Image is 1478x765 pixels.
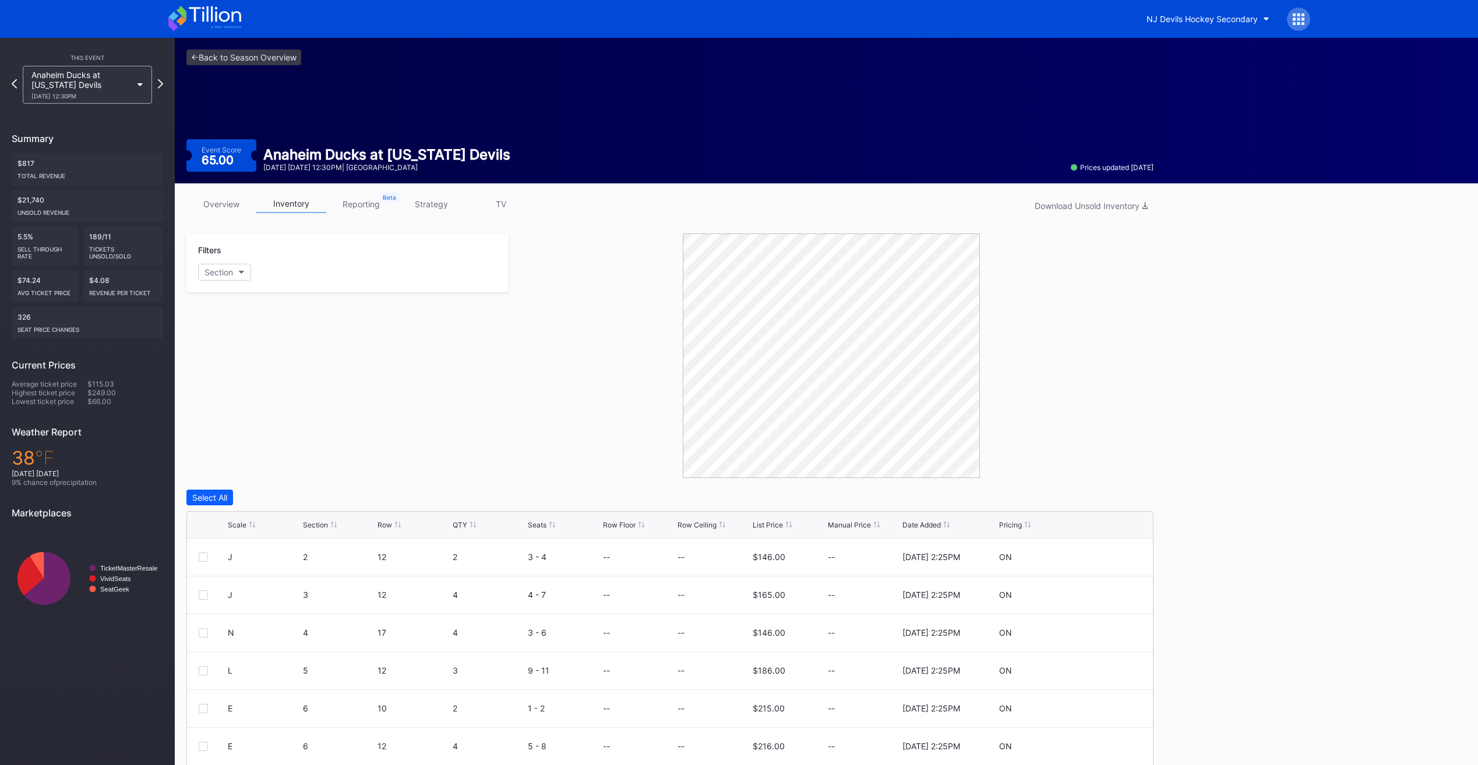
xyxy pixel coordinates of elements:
[378,665,450,675] div: 12
[396,195,466,213] a: strategy
[828,590,900,600] div: --
[828,520,871,529] div: Manual Price
[35,447,54,469] span: ℉
[228,520,246,529] div: Scale
[902,520,941,529] div: Date Added
[100,565,157,572] text: TicketMasterResale
[31,70,132,100] div: Anaheim Ducks at [US_STATE] Devils
[17,285,73,296] div: Avg ticket price
[753,590,785,600] div: $165.00
[228,628,234,637] div: N
[12,478,163,487] div: 9 % chance of precipitation
[902,703,960,713] div: [DATE] 2:25PM
[453,520,467,529] div: QTY
[999,703,1012,713] div: ON
[828,703,900,713] div: --
[12,527,163,629] svg: Chart title
[999,665,1012,675] div: ON
[12,469,163,478] div: [DATE] [DATE]
[528,741,600,751] div: 5 - 8
[12,153,163,185] div: $817
[528,520,546,529] div: Seats
[12,380,87,388] div: Average ticket price
[902,590,960,600] div: [DATE] 2:25PM
[528,628,600,637] div: 3 - 6
[12,426,163,438] div: Weather Report
[12,190,163,222] div: $21,740
[453,552,525,562] div: 2
[202,154,237,166] div: 65.00
[528,552,600,562] div: 3 - 4
[198,264,251,281] button: Section
[1147,14,1258,24] div: NJ Devils Hockey Secondary
[999,628,1012,637] div: ON
[12,307,163,339] div: 326
[89,241,158,260] div: Tickets Unsold/Sold
[100,586,129,593] text: SeatGeek
[228,552,232,562] div: J
[263,146,510,163] div: Anaheim Ducks at [US_STATE] Devils
[17,168,157,179] div: Total Revenue
[1029,198,1154,214] button: Download Unsold Inventory
[378,552,450,562] div: 12
[678,520,717,529] div: Row Ceiling
[83,270,164,302] div: $4.08
[678,552,685,562] div: --
[303,703,375,713] div: 6
[453,703,525,713] div: 2
[753,665,785,675] div: $186.00
[603,552,610,562] div: --
[12,397,87,406] div: Lowest ticket price
[528,665,600,675] div: 9 - 11
[528,590,600,600] div: 4 - 7
[228,741,232,751] div: E
[528,703,600,713] div: 1 - 2
[753,703,785,713] div: $215.00
[186,195,256,213] a: overview
[198,245,497,255] div: Filters
[186,490,233,505] button: Select All
[192,493,227,502] div: Select All
[83,226,164,265] div: 189/11
[12,270,79,302] div: $74.24
[263,163,510,172] div: [DATE] [DATE] 12:30PM | [GEOGRAPHIC_DATA]
[12,507,163,519] div: Marketplaces
[228,590,232,600] div: J
[31,93,132,100] div: [DATE] 12:30PM
[303,628,375,637] div: 4
[17,204,157,216] div: Unsold Revenue
[89,285,158,296] div: Revenue per ticket
[603,741,610,751] div: --
[186,49,301,65] a: <-Back to Season Overview
[603,703,610,713] div: --
[678,703,685,713] div: --
[999,552,1012,562] div: ON
[378,703,450,713] div: 10
[753,520,783,529] div: List Price
[202,146,241,154] div: Event Score
[228,665,232,675] div: L
[378,741,450,751] div: 12
[303,520,328,529] div: Section
[828,665,900,675] div: --
[1071,163,1154,172] div: Prices updated [DATE]
[87,397,163,406] div: $66.00
[453,628,525,637] div: 4
[17,321,157,333] div: seat price changes
[902,628,960,637] div: [DATE] 2:25PM
[603,520,636,529] div: Row Floor
[753,741,785,751] div: $216.00
[902,552,960,562] div: [DATE] 2:25PM
[453,741,525,751] div: 4
[753,552,785,562] div: $146.00
[204,267,233,277] div: Section
[828,552,900,562] div: --
[378,628,450,637] div: 17
[12,447,163,469] div: 38
[999,741,1012,751] div: ON
[678,590,685,600] div: --
[902,665,960,675] div: [DATE] 2:25PM
[378,590,450,600] div: 12
[12,54,163,61] div: This Event
[828,741,900,751] div: --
